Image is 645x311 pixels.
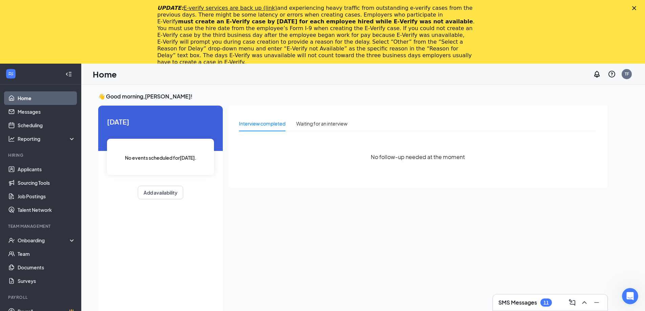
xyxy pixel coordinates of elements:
[18,261,76,274] a: Documents
[8,152,74,158] div: Hiring
[371,153,465,161] span: No follow-up needed at the moment
[18,274,76,288] a: Surveys
[632,6,639,10] div: Close
[18,91,76,105] a: Home
[18,237,70,244] div: Onboarding
[18,203,76,217] a: Talent Network
[18,135,76,142] div: Reporting
[157,5,477,66] div: and experiencing heavy traffic from outstanding e-verify cases from the previous days. There migh...
[98,93,607,100] h3: 👋 Good morning, [PERSON_NAME] !
[498,299,537,306] h3: SMS Messages
[591,297,602,308] button: Minimize
[18,190,76,203] a: Job Postings
[8,223,74,229] div: Team Management
[8,135,15,142] svg: Analysis
[18,247,76,261] a: Team
[18,105,76,118] a: Messages
[580,298,588,307] svg: ChevronUp
[593,70,601,78] svg: Notifications
[296,120,347,127] div: Waiting for an interview
[184,5,277,11] a: E-verify services are back up (link)
[178,18,473,25] b: must create an E‑Verify case by [DATE] for each employee hired while E‑Verify was not available
[8,237,15,244] svg: UserCheck
[567,297,578,308] button: ComposeMessage
[593,298,601,307] svg: Minimize
[8,294,74,300] div: Payroll
[125,154,196,161] span: No events scheduled for [DATE] .
[568,298,576,307] svg: ComposeMessage
[608,70,616,78] svg: QuestionInfo
[18,176,76,190] a: Sourcing Tools
[625,71,629,77] div: TF
[543,300,549,306] div: 11
[93,68,117,80] h1: Home
[18,162,76,176] a: Applicants
[157,5,277,11] i: UPDATE:
[107,116,214,127] span: [DATE]
[138,186,183,199] button: Add availability
[65,71,72,77] svg: Collapse
[579,297,590,308] button: ChevronUp
[239,120,285,127] div: Interview completed
[7,70,14,77] svg: WorkstreamLogo
[622,288,638,304] iframe: Intercom live chat
[18,118,76,132] a: Scheduling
